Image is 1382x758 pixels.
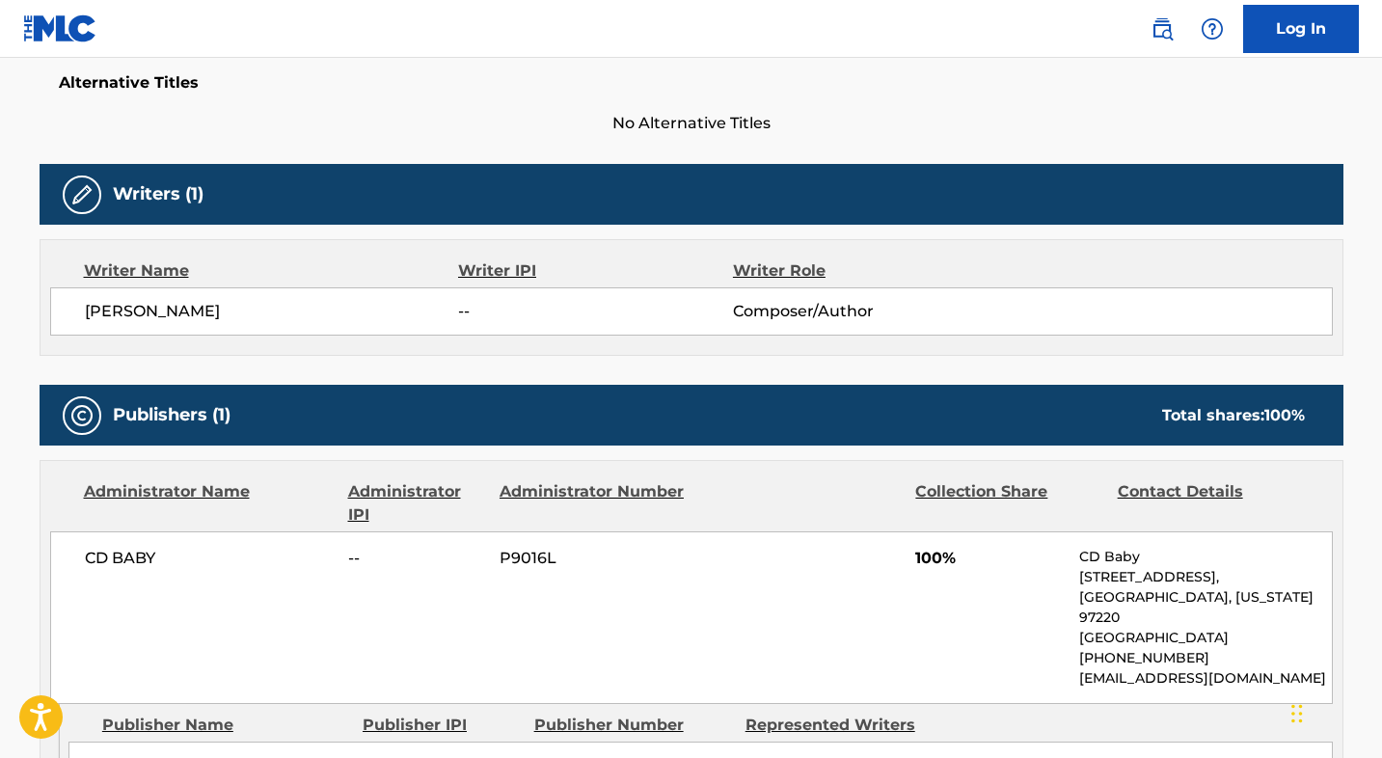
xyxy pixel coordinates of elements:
div: Collection Share [915,480,1102,527]
div: Help [1193,10,1232,48]
p: [GEOGRAPHIC_DATA] [1079,628,1331,648]
span: -- [458,300,732,323]
img: Writers [70,183,94,206]
div: Administrator Name [84,480,334,527]
div: Publisher Number [534,714,731,737]
span: 100% [915,547,1065,570]
div: Writer IPI [458,259,733,283]
h5: Writers (1) [113,183,203,205]
div: Drag [1291,685,1303,743]
h5: Publishers (1) [113,404,230,426]
span: P9016L [500,547,687,570]
a: Public Search [1143,10,1181,48]
div: Administrator IPI [348,480,485,527]
p: [PHONE_NUMBER] [1079,648,1331,668]
img: MLC Logo [23,14,97,42]
span: No Alternative Titles [40,112,1343,135]
div: Represented Writers [745,714,942,737]
iframe: Chat Widget [1286,665,1382,758]
div: Writer Role [733,259,983,283]
div: Writer Name [84,259,459,283]
span: -- [348,547,485,570]
span: CD BABY [85,547,335,570]
a: Log In [1243,5,1359,53]
p: [EMAIL_ADDRESS][DOMAIN_NAME] [1079,668,1331,689]
p: [STREET_ADDRESS], [1079,567,1331,587]
h5: Alternative Titles [59,73,1324,93]
div: Administrator Number [500,480,687,527]
div: Total shares: [1162,404,1305,427]
div: Contact Details [1118,480,1305,527]
p: CD Baby [1079,547,1331,567]
span: 100 % [1264,406,1305,424]
img: search [1151,17,1174,41]
span: [PERSON_NAME] [85,300,459,323]
img: Publishers [70,404,94,427]
div: Publisher Name [102,714,348,737]
p: [GEOGRAPHIC_DATA], [US_STATE] 97220 [1079,587,1331,628]
div: Publisher IPI [363,714,520,737]
span: Composer/Author [733,300,983,323]
img: help [1201,17,1224,41]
